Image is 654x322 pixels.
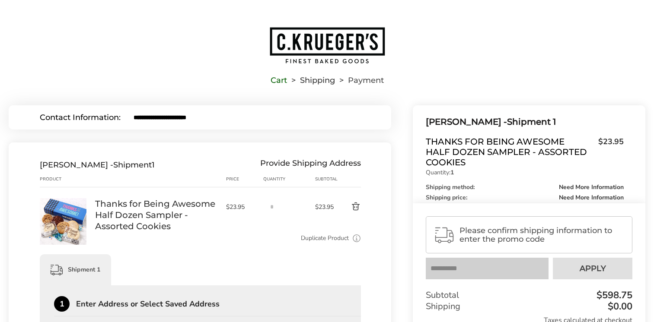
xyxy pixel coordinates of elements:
span: $23.95 [226,203,259,211]
span: Need More Information [559,195,624,201]
a: Thanks for Being Awesome Half Dozen Sampler - Assorted Cookies [95,198,217,232]
span: 1 [152,160,155,170]
a: Cart [271,77,287,83]
input: Quantity input [263,198,281,215]
p: Quantity: [426,170,624,176]
a: Duplicate Product [301,234,349,243]
div: Subtotal [426,290,632,301]
div: Shipping method: [426,184,624,190]
a: Go to home page [9,26,645,64]
div: Contact Information: [40,114,134,121]
div: $598.75 [594,290,632,300]
img: Thanks for Being Awesome Half Dozen Sampler - Assorted Cookies [40,198,86,245]
input: E-mail [134,114,360,121]
a: Thanks for Being Awesome Half Dozen Sampler - Assorted Cookies [40,198,86,206]
div: Shipment 1 [426,115,624,129]
div: 1 [54,296,70,312]
div: Shipment 1 [40,254,111,285]
li: Shipping [287,77,335,83]
div: Quantity [263,176,315,183]
img: C.KRUEGER'S [269,26,386,64]
span: [PERSON_NAME] - [40,160,113,170]
span: $23.95 [315,203,336,211]
span: [PERSON_NAME] - [426,117,507,127]
button: Apply [553,258,632,279]
div: Enter Address or Select Saved Address [76,300,361,308]
div: Shipping [426,301,632,312]
a: Thanks for Being Awesome Half Dozen Sampler - Assorted Cookies$23.95 [426,136,624,167]
div: Subtotal [315,176,336,183]
strong: 1 [450,168,454,177]
button: Delete product [336,202,361,212]
div: $0.00 [606,302,632,311]
div: Price [226,176,263,183]
div: Shipping price: [426,195,624,201]
span: Please confirm shipping information to enter the promo code [459,226,625,243]
span: Apply [580,265,606,272]
div: Provide Shipping Address [260,160,361,170]
span: Need More Information [559,184,624,190]
span: Thanks for Being Awesome Half Dozen Sampler - Assorted Cookies [426,136,594,167]
div: Shipment [40,160,155,170]
div: Product [40,176,95,183]
span: Payment [348,77,384,83]
span: $23.95 [594,136,624,165]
